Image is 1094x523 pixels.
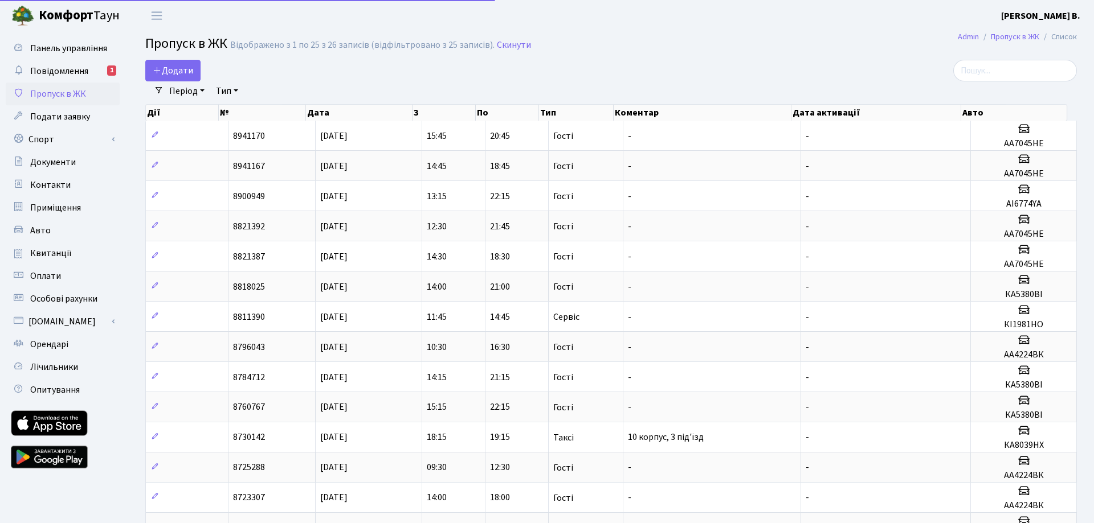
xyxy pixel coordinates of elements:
a: Admin [958,31,979,43]
span: Оплати [30,270,61,282]
span: [DATE] [320,281,348,293]
a: [DOMAIN_NAME] [6,310,120,333]
span: - [628,190,631,203]
span: - [806,190,809,203]
b: Комфорт [39,6,93,24]
img: logo.png [11,5,34,27]
span: 11:45 [427,311,447,323]
th: Дата активації [791,105,961,121]
h5: КІ1981НО [975,319,1072,330]
span: Таун [39,6,120,26]
span: Контакти [30,179,71,191]
h5: АА4224ВК [975,470,1072,481]
span: 10:30 [427,341,447,353]
span: Гості [553,222,573,231]
a: Спорт [6,128,120,151]
span: - [628,401,631,414]
a: Тип [211,81,243,101]
th: Дата [306,105,413,121]
span: - [806,431,809,444]
span: 18:45 [490,160,510,172]
span: - [628,250,631,263]
th: З [413,105,476,121]
span: - [806,130,809,142]
span: - [628,492,631,504]
span: 19:15 [490,431,510,444]
span: Гості [553,373,573,382]
span: 13:15 [427,190,447,203]
span: 09:30 [427,462,447,474]
span: - [628,371,631,384]
span: - [806,492,809,504]
nav: breadcrumb [941,25,1094,49]
a: Опитування [6,378,120,401]
span: [DATE] [320,130,348,142]
a: Пропуск в ЖК [6,83,120,105]
span: Лічильники [30,361,78,373]
span: 8900949 [233,190,265,203]
span: Гості [553,463,573,472]
span: Гості [553,282,573,291]
span: 10 корпус, 3 під'їзд [628,431,704,444]
span: 14:00 [427,492,447,504]
a: Період [165,81,209,101]
span: 15:15 [427,401,447,414]
span: [DATE] [320,160,348,172]
span: 12:30 [427,220,447,233]
input: Пошук... [953,60,1077,81]
span: Гості [553,131,573,141]
span: Документи [30,156,76,168]
span: - [628,311,631,323]
span: - [628,130,631,142]
a: Повідомлення1 [6,60,120,83]
span: [DATE] [320,431,348,444]
span: 8818025 [233,281,265,293]
span: 14:30 [427,250,447,263]
a: Додати [145,60,201,81]
span: 8784712 [233,371,265,384]
a: Орендарі [6,333,120,356]
span: 8725288 [233,462,265,474]
span: [DATE] [320,371,348,384]
span: 8760767 [233,401,265,414]
span: Гості [553,403,573,412]
h5: АА7045НЕ [975,138,1072,149]
span: Опитування [30,384,80,396]
span: 8796043 [233,341,265,353]
a: Оплати [6,265,120,287]
li: Список [1039,31,1077,43]
th: Дії [146,105,219,121]
a: Документи [6,151,120,174]
th: № [219,105,306,121]
h5: АА7045НЕ [975,229,1072,240]
span: Приміщення [30,201,81,214]
span: Гості [553,192,573,201]
a: Лічильники [6,356,120,378]
span: 18:30 [490,250,510,263]
span: Квитанції [30,247,72,260]
span: Подати заявку [30,110,90,123]
span: - [806,371,809,384]
h5: АА7045НЕ [975,259,1072,270]
span: [DATE] [320,220,348,233]
span: [DATE] [320,492,348,504]
span: Пропуск в ЖК [145,34,227,53]
span: 8730142 [233,431,265,444]
span: Сервіс [553,312,579,322]
th: Коментар [614,105,791,121]
a: Авто [6,219,120,242]
span: 8821387 [233,250,265,263]
span: [DATE] [320,311,348,323]
span: Повідомлення [30,65,88,77]
span: 21:00 [490,281,510,293]
th: По [476,105,539,121]
span: - [806,311,809,323]
a: Контакти [6,174,120,196]
span: - [628,462,631,474]
div: 1 [107,65,116,76]
span: 22:15 [490,401,510,414]
a: Квитанції [6,242,120,265]
span: 16:30 [490,341,510,353]
span: 14:45 [427,160,447,172]
span: 12:30 [490,462,510,474]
